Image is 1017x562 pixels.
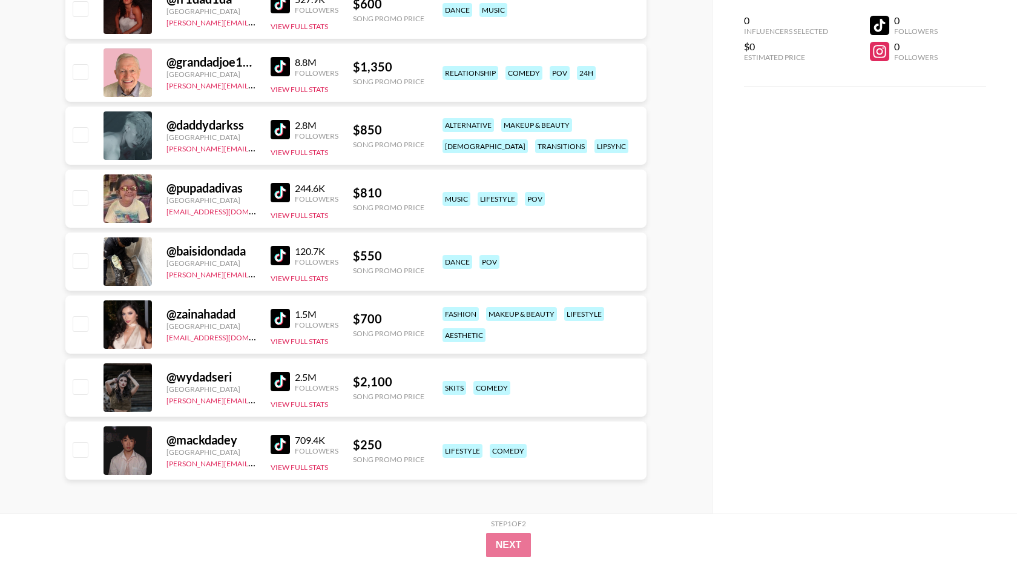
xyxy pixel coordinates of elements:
[295,119,338,131] div: 2.8M
[956,501,1002,547] iframe: Drift Widget Chat Controller
[295,308,338,320] div: 1.5M
[479,255,499,269] div: pov
[295,383,338,392] div: Followers
[166,55,256,70] div: @ grandadjoe1933
[271,246,290,265] img: TikTok
[443,255,472,269] div: dance
[564,307,604,321] div: lifestyle
[353,203,424,212] div: Song Promo Price
[166,331,288,342] a: [EMAIL_ADDRESS][DOMAIN_NAME]
[443,307,479,321] div: fashion
[894,53,938,62] div: Followers
[166,385,256,394] div: [GEOGRAPHIC_DATA]
[295,446,338,455] div: Followers
[486,533,532,557] button: Next
[166,268,346,279] a: [PERSON_NAME][EMAIL_ADDRESS][DOMAIN_NAME]
[166,322,256,331] div: [GEOGRAPHIC_DATA]
[271,22,328,31] button: View Full Stats
[443,3,472,17] div: dance
[271,274,328,283] button: View Full Stats
[744,53,828,62] div: Estimated Price
[894,41,938,53] div: 0
[295,371,338,383] div: 2.5M
[744,15,828,27] div: 0
[486,307,557,321] div: makeup & beauty
[295,56,338,68] div: 8.8M
[353,437,424,452] div: $ 250
[353,248,424,263] div: $ 550
[525,192,545,206] div: pov
[166,432,256,448] div: @ mackdadey
[271,120,290,139] img: TikTok
[479,3,507,17] div: music
[271,183,290,202] img: TikTok
[353,185,424,200] div: $ 810
[353,59,424,74] div: $ 1,350
[353,14,424,23] div: Song Promo Price
[353,122,424,137] div: $ 850
[295,68,338,78] div: Followers
[353,392,424,401] div: Song Promo Price
[744,27,828,36] div: Influencers Selected
[166,306,256,322] div: @ zainahadad
[473,381,510,395] div: comedy
[166,142,346,153] a: [PERSON_NAME][EMAIL_ADDRESS][DOMAIN_NAME]
[490,444,527,458] div: comedy
[271,435,290,454] img: TikTok
[443,381,466,395] div: skits
[166,196,256,205] div: [GEOGRAPHIC_DATA]
[295,5,338,15] div: Followers
[491,519,526,528] div: Step 1 of 2
[166,448,256,457] div: [GEOGRAPHIC_DATA]
[443,66,498,80] div: relationship
[166,369,256,385] div: @ wydadseri
[166,7,256,16] div: [GEOGRAPHIC_DATA]
[443,328,485,342] div: aesthetic
[166,16,403,27] a: [PERSON_NAME][EMAIL_ADDRESS][PERSON_NAME][DOMAIN_NAME]
[353,329,424,338] div: Song Promo Price
[478,192,518,206] div: lifestyle
[166,79,346,90] a: [PERSON_NAME][EMAIL_ADDRESS][DOMAIN_NAME]
[271,463,328,472] button: View Full Stats
[535,139,587,153] div: transitions
[166,180,256,196] div: @ pupadadivas
[443,444,482,458] div: lifestyle
[295,320,338,329] div: Followers
[166,259,256,268] div: [GEOGRAPHIC_DATA]
[443,139,528,153] div: [DEMOGRAPHIC_DATA]
[295,131,338,140] div: Followers
[505,66,542,80] div: comedy
[594,139,628,153] div: lipsync
[443,118,494,132] div: alternative
[443,192,470,206] div: music
[353,455,424,464] div: Song Promo Price
[353,77,424,86] div: Song Promo Price
[166,205,288,216] a: [EMAIL_ADDRESS][DOMAIN_NAME]
[166,457,346,468] a: [PERSON_NAME][EMAIL_ADDRESS][DOMAIN_NAME]
[271,400,328,409] button: View Full Stats
[894,15,938,27] div: 0
[550,66,570,80] div: pov
[501,118,572,132] div: makeup & beauty
[295,434,338,446] div: 709.4K
[295,194,338,203] div: Followers
[271,85,328,94] button: View Full Stats
[894,27,938,36] div: Followers
[353,311,424,326] div: $ 700
[166,117,256,133] div: @ daddydarkss
[271,337,328,346] button: View Full Stats
[353,266,424,275] div: Song Promo Price
[744,41,828,53] div: $0
[353,140,424,149] div: Song Promo Price
[271,211,328,220] button: View Full Stats
[166,394,346,405] a: [PERSON_NAME][EMAIL_ADDRESS][DOMAIN_NAME]
[295,245,338,257] div: 120.7K
[577,66,596,80] div: 24h
[271,372,290,391] img: TikTok
[166,133,256,142] div: [GEOGRAPHIC_DATA]
[166,70,256,79] div: [GEOGRAPHIC_DATA]
[353,374,424,389] div: $ 2,100
[295,257,338,266] div: Followers
[295,182,338,194] div: 244.6K
[166,243,256,259] div: @ baisidondada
